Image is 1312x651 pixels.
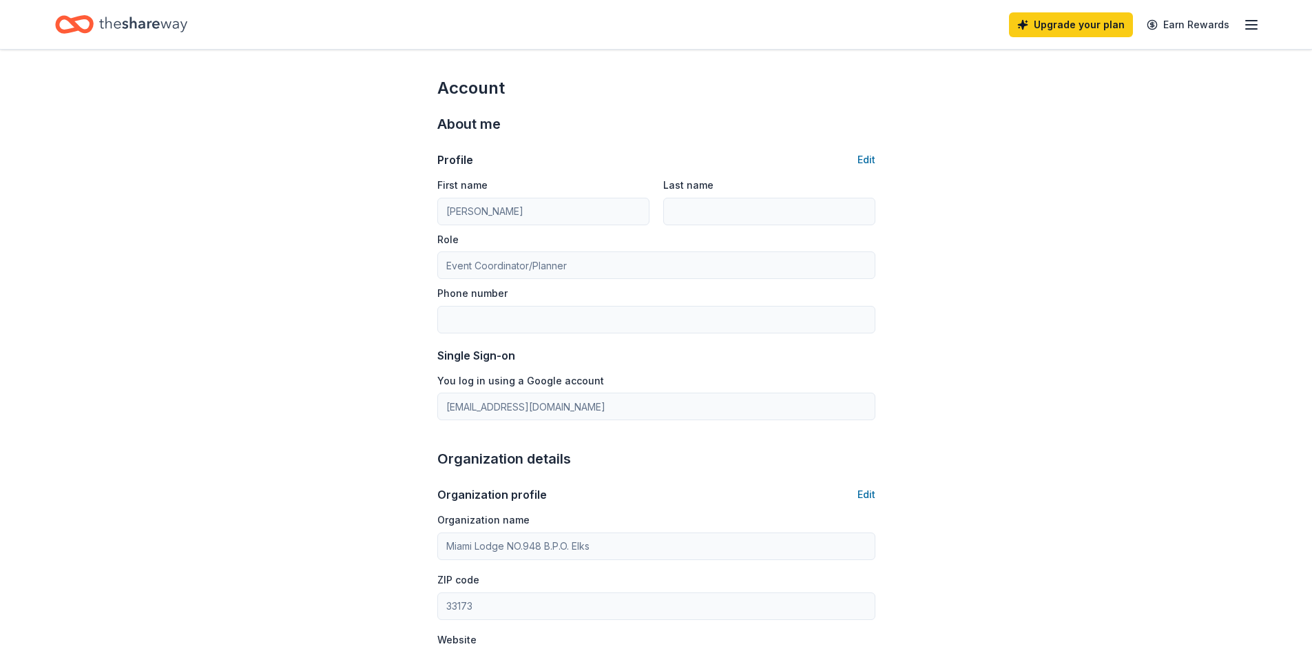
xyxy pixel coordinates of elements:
button: Edit [857,152,875,168]
label: You log in using a Google account [437,374,604,388]
div: Account [437,77,875,99]
div: Organization details [437,448,875,470]
div: Organization profile [437,486,547,503]
div: About me [437,113,875,135]
label: First name [437,178,488,192]
a: Upgrade your plan [1009,12,1133,37]
label: Last name [663,178,714,192]
a: Home [55,8,187,41]
label: ZIP code [437,573,479,587]
div: Profile [437,152,473,168]
div: Single Sign-on [437,347,875,364]
button: Edit [857,486,875,503]
label: Website [437,633,477,647]
input: 12345 (U.S. only) [437,592,875,620]
a: Earn Rewards [1138,12,1238,37]
label: Role [437,233,459,247]
label: Phone number [437,287,508,300]
label: Organization name [437,513,530,527]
